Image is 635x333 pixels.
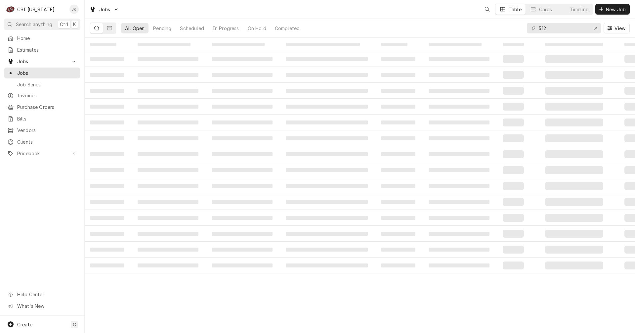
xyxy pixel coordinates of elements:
span: ‌ [212,136,273,140]
span: ‌ [212,73,273,77]
span: ‌ [90,89,124,93]
div: All Open [125,25,145,32]
span: ‌ [286,43,360,46]
span: ‌ [90,152,124,156]
span: ‌ [545,103,603,111]
span: ‌ [429,216,489,220]
span: ‌ [503,198,524,206]
span: ‌ [286,105,368,109]
span: ‌ [212,248,273,252]
button: Open search [482,4,492,15]
span: ‌ [503,230,524,238]
span: Create [17,322,32,327]
button: Erase input [590,23,601,33]
span: ‌ [138,57,198,61]
span: ‌ [503,71,524,79]
span: ‌ [286,168,368,172]
div: Cards [539,6,552,13]
span: ‌ [545,198,603,206]
span: ‌ [212,184,273,188]
span: ‌ [90,263,124,267]
a: Go to Pricebook [4,148,80,159]
span: ‌ [545,182,603,190]
span: ‌ [90,184,124,188]
a: Go to Help Center [4,289,80,300]
span: ‌ [545,43,603,46]
span: ‌ [503,87,524,95]
span: ‌ [381,200,415,204]
div: In Progress [213,25,239,32]
span: ‌ [212,43,265,46]
input: Keyword search [539,23,588,33]
span: ‌ [381,216,415,220]
button: Search anythingCtrlK [4,19,80,30]
span: K [73,21,76,28]
a: Job Series [4,79,80,90]
span: ‌ [286,136,368,140]
span: ‌ [286,232,368,236]
div: JK [69,5,79,14]
span: Ctrl [60,21,68,28]
span: Pricebook [17,150,67,157]
span: ‌ [545,214,603,222]
a: Go to What's New [4,301,80,311]
span: ‌ [429,136,489,140]
span: Bills [17,115,77,122]
span: ‌ [138,232,198,236]
span: C [73,321,76,328]
a: Clients [4,136,80,147]
span: ‌ [138,216,198,220]
span: Jobs [17,70,77,76]
span: ‌ [545,119,603,126]
span: ‌ [90,57,124,61]
div: On Hold [248,25,266,32]
span: ‌ [381,248,415,252]
span: ‌ [503,262,524,269]
span: ‌ [212,105,273,109]
span: ‌ [545,230,603,238]
span: ‌ [545,150,603,158]
span: ‌ [90,43,116,46]
a: Go to Jobs [87,4,122,15]
div: CSI Kentucky's Avatar [6,5,15,14]
span: Clients [17,138,77,145]
span: ‌ [429,263,489,267]
a: Invoices [4,90,80,101]
span: ‌ [429,200,489,204]
button: View [604,23,630,33]
span: ‌ [90,248,124,252]
div: Table [509,6,522,13]
div: Scheduled [180,25,204,32]
span: ‌ [212,89,273,93]
span: ‌ [90,232,124,236]
div: Completed [275,25,300,32]
span: ‌ [545,166,603,174]
span: ‌ [381,105,415,109]
span: ‌ [429,57,489,61]
span: ‌ [138,136,198,140]
span: ‌ [286,73,368,77]
span: ‌ [286,120,368,124]
span: ‌ [429,168,489,172]
span: ‌ [286,89,368,93]
span: ‌ [212,216,273,220]
span: ‌ [429,248,489,252]
span: ‌ [90,168,124,172]
span: ‌ [212,57,273,61]
div: Timeline [570,6,588,13]
a: Go to Jobs [4,56,80,67]
span: ‌ [212,152,273,156]
div: C [6,5,15,14]
span: Home [17,35,77,42]
span: ‌ [503,150,524,158]
span: ‌ [503,182,524,190]
span: ‌ [545,71,603,79]
div: Pending [153,25,171,32]
span: ‌ [138,248,198,252]
span: ‌ [545,55,603,63]
span: ‌ [545,134,603,142]
span: ‌ [138,73,198,77]
a: Vendors [4,125,80,136]
span: ‌ [429,232,489,236]
span: Jobs [99,6,110,13]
